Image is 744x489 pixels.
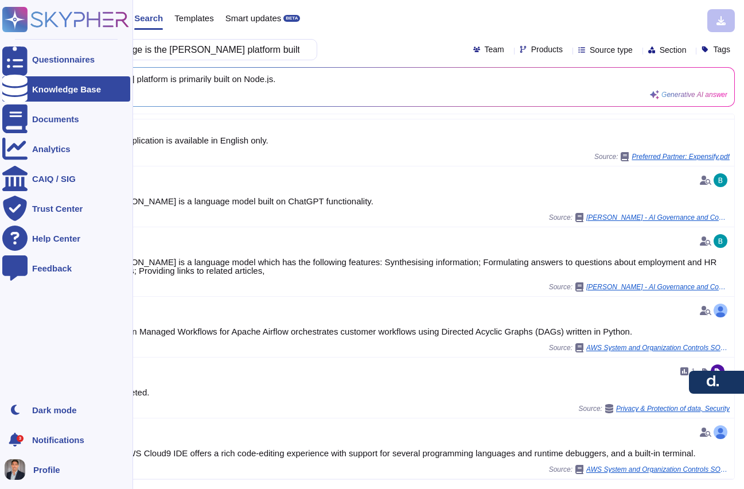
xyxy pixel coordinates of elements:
[660,46,687,54] span: Section
[32,406,77,414] div: Dark mode
[2,46,130,72] a: Questionnaires
[5,459,25,480] img: user
[632,153,730,160] span: Preferred Partner: Expensify.pdf
[106,136,730,145] div: The application is available in English only.
[714,425,727,439] img: user
[714,304,727,317] img: user
[586,214,730,221] span: [PERSON_NAME] - AI Governance and Compliance Documentation (4).pdf
[106,388,730,397] div: Interpreted.
[32,174,76,183] div: CAIQ / SIG
[2,136,130,161] a: Analytics
[549,465,730,474] span: Source:
[174,14,213,22] span: Templates
[283,15,300,22] div: BETA
[713,45,730,53] span: Tags
[33,465,60,474] span: Profile
[32,264,72,273] div: Feedback
[590,46,633,54] span: Source type
[586,466,730,473] span: AWS System and Organization Controls SOC 2 Report.pdf
[2,106,130,131] a: Documents
[594,152,730,161] span: Source:
[2,226,130,251] a: Help Center
[32,85,101,94] div: Knowledge Base
[106,258,730,275] div: [PERSON_NAME] is a language model which has the following features: Synthesising information; For...
[106,327,730,336] div: Amazon Managed Workflows for Apache Airflow orchestrates customer workflows using Directed Acycli...
[46,75,727,83] span: The [PERSON_NAME] platform is primarily built on Node.js.
[32,115,79,123] div: Documents
[714,234,727,248] img: user
[45,40,305,60] input: Search a question or template...
[691,368,695,375] span: 1
[549,213,730,222] span: Source:
[2,76,130,102] a: Knowledge Base
[32,55,95,64] div: Questionnaires
[586,344,730,351] span: AWS System and Organization Controls SOC 2 Report.pdf
[32,234,80,243] div: Help Center
[134,14,163,22] span: Search
[106,449,730,457] div: The AWS Cloud9 IDE offers a rich code-editing experience with support for several programming lan...
[549,282,730,292] span: Source:
[2,166,130,191] a: CAIQ / SIG
[32,436,84,444] span: Notifications
[2,457,33,482] button: user
[2,196,130,221] a: Trust Center
[531,45,563,53] span: Products
[661,91,727,98] span: Generative AI answer
[32,204,83,213] div: Trust Center
[225,14,282,22] span: Smart updates
[549,343,730,352] span: Source:
[616,405,730,412] span: Privacy & Protection of data, Security
[32,145,71,153] div: Analytics
[17,435,24,442] div: 3
[579,404,730,413] span: Source:
[485,45,504,53] span: Team
[586,284,730,290] span: [PERSON_NAME] - AI Governance and Compliance Documentation (4).pdf
[106,197,730,205] div: [PERSON_NAME] is a language model built on ChatGPT functionality.
[2,255,130,281] a: Feedback
[714,173,727,187] img: user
